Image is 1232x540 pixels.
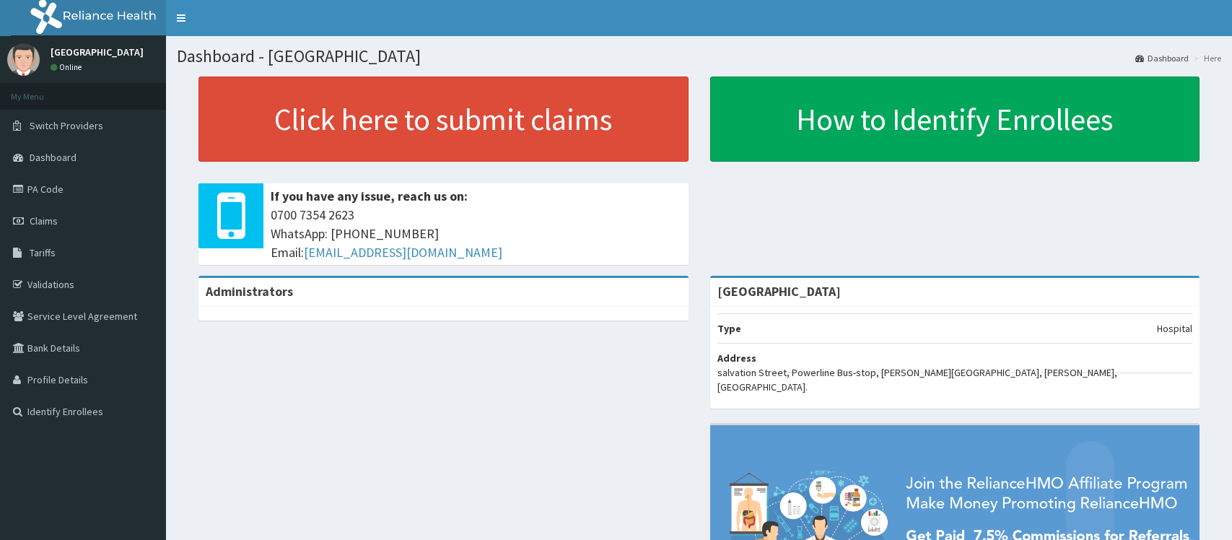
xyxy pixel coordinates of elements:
[51,62,85,72] a: Online
[30,246,56,259] span: Tariffs
[717,322,741,335] b: Type
[198,77,689,162] a: Click here to submit claims
[30,151,77,164] span: Dashboard
[30,214,58,227] span: Claims
[177,47,1221,66] h1: Dashboard - [GEOGRAPHIC_DATA]
[1157,321,1192,336] p: Hospital
[717,352,756,365] b: Address
[7,43,40,76] img: User Image
[30,119,103,132] span: Switch Providers
[1190,52,1221,64] li: Here
[51,47,144,57] p: [GEOGRAPHIC_DATA]
[206,283,293,300] b: Administrators
[717,283,841,300] strong: [GEOGRAPHIC_DATA]
[271,206,681,261] span: 0700 7354 2623 WhatsApp: [PHONE_NUMBER] Email:
[717,365,1193,394] p: salvation Street, Powerline Bus-stop, [PERSON_NAME][GEOGRAPHIC_DATA], [PERSON_NAME], [GEOGRAPHIC_...
[710,77,1200,162] a: How to Identify Enrollees
[271,188,468,204] b: If you have any issue, reach us on:
[1135,52,1189,64] a: Dashboard
[304,244,502,261] a: [EMAIL_ADDRESS][DOMAIN_NAME]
